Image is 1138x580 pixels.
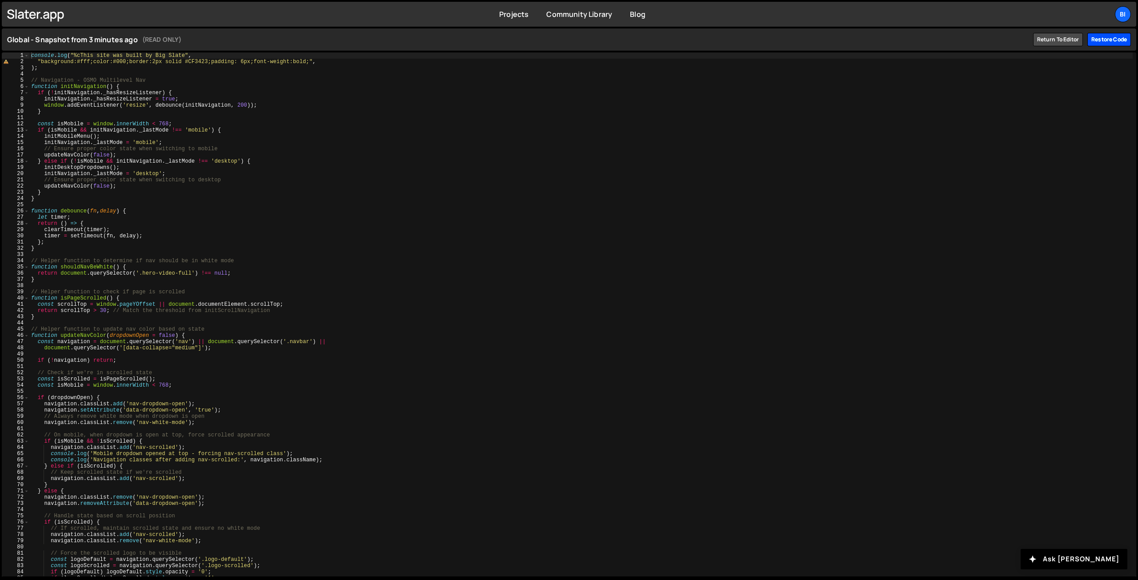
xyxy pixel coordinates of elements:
[2,351,29,357] div: 49
[2,482,29,488] div: 70
[2,563,29,569] div: 83
[2,283,29,289] div: 38
[1115,6,1131,22] a: Bi
[2,65,29,71] div: 3
[2,388,29,395] div: 55
[2,164,29,171] div: 19
[2,258,29,264] div: 34
[142,34,182,45] small: (READ ONLY)
[2,84,29,90] div: 6
[2,476,29,482] div: 69
[546,9,612,19] a: Community Library
[2,308,29,314] div: 42
[2,438,29,444] div: 63
[2,276,29,283] div: 37
[2,463,29,469] div: 67
[1021,549,1127,569] button: Ask [PERSON_NAME]
[2,189,29,196] div: 23
[2,469,29,476] div: 68
[2,90,29,96] div: 7
[2,525,29,532] div: 77
[2,457,29,463] div: 66
[2,513,29,519] div: 75
[2,556,29,563] div: 82
[2,332,29,339] div: 46
[2,208,29,214] div: 26
[2,289,29,295] div: 39
[2,121,29,127] div: 12
[2,357,29,364] div: 50
[2,519,29,525] div: 76
[2,407,29,413] div: 58
[630,9,645,19] a: Blog
[2,295,29,301] div: 40
[2,108,29,115] div: 10
[2,127,29,133] div: 13
[2,532,29,538] div: 78
[2,233,29,239] div: 30
[2,239,29,245] div: 31
[1087,33,1131,46] div: Restore code
[2,401,29,407] div: 57
[7,34,1029,45] h1: Global - Snapshot from 3 minutes ago
[2,420,29,426] div: 60
[2,339,29,345] div: 47
[2,245,29,252] div: 32
[2,395,29,401] div: 56
[2,196,29,202] div: 24
[2,426,29,432] div: 61
[2,102,29,108] div: 9
[2,364,29,370] div: 51
[2,500,29,507] div: 73
[2,252,29,258] div: 33
[499,9,529,19] a: Projects
[2,569,29,575] div: 84
[2,320,29,326] div: 44
[2,171,29,177] div: 20
[2,158,29,164] div: 18
[2,301,29,308] div: 41
[2,220,29,227] div: 28
[2,345,29,351] div: 48
[2,202,29,208] div: 25
[2,71,29,77] div: 4
[2,264,29,270] div: 35
[2,507,29,513] div: 74
[2,432,29,438] div: 62
[2,140,29,146] div: 15
[1033,33,1083,46] a: Return to editor
[2,77,29,84] div: 5
[2,413,29,420] div: 59
[2,146,29,152] div: 16
[2,177,29,183] div: 21
[2,494,29,500] div: 72
[2,52,29,59] div: 1
[2,376,29,382] div: 53
[2,444,29,451] div: 64
[2,370,29,376] div: 52
[2,314,29,320] div: 43
[2,227,29,233] div: 29
[2,488,29,494] div: 71
[2,152,29,158] div: 17
[2,451,29,457] div: 65
[2,133,29,140] div: 14
[2,59,29,65] div: 2
[2,214,29,220] div: 27
[2,115,29,121] div: 11
[2,270,29,276] div: 36
[2,382,29,388] div: 54
[2,96,29,102] div: 8
[2,550,29,556] div: 81
[2,538,29,544] div: 79
[2,183,29,189] div: 22
[2,326,29,332] div: 45
[2,544,29,550] div: 80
